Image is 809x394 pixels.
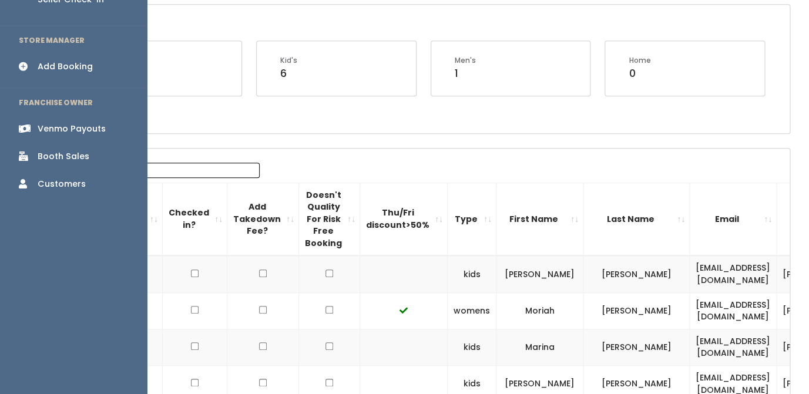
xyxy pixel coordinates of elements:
td: Marina [496,329,583,365]
td: [EMAIL_ADDRESS][DOMAIN_NAME] [690,329,777,365]
label: Search: [67,163,260,178]
td: kids [448,329,496,365]
td: kids [448,255,496,292]
td: [EMAIL_ADDRESS][DOMAIN_NAME] [690,255,777,292]
td: Moriah [496,292,583,329]
div: 1 [455,66,476,81]
td: [PERSON_NAME] [496,255,583,292]
th: Thu/Fri discount&gt;50%: activate to sort column ascending [360,183,448,255]
div: Home [629,55,650,66]
th: Type: activate to sort column ascending [448,183,496,255]
div: Customers [38,178,86,190]
th: Checked in?: activate to sort column ascending [163,183,227,255]
td: [PERSON_NAME] [583,329,690,365]
div: Kid's [280,55,297,66]
div: Add Booking [38,60,93,73]
th: Add Takedown Fee?: activate to sort column ascending [227,183,299,255]
th: Email: activate to sort column ascending [690,183,777,255]
td: womens [448,292,496,329]
input: Search: [110,163,260,178]
th: Doesn't Quality For Risk Free Booking : activate to sort column ascending [299,183,360,255]
td: [PERSON_NAME] [583,292,690,329]
div: Booth Sales [38,150,89,163]
div: 0 [629,66,650,81]
th: First Name: activate to sort column ascending [496,183,583,255]
div: Men's [455,55,476,66]
div: Venmo Payouts [38,123,106,135]
div: 6 [280,66,297,81]
td: [EMAIL_ADDRESS][DOMAIN_NAME] [690,292,777,329]
th: Last Name: activate to sort column ascending [583,183,690,255]
td: [PERSON_NAME] [583,255,690,292]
